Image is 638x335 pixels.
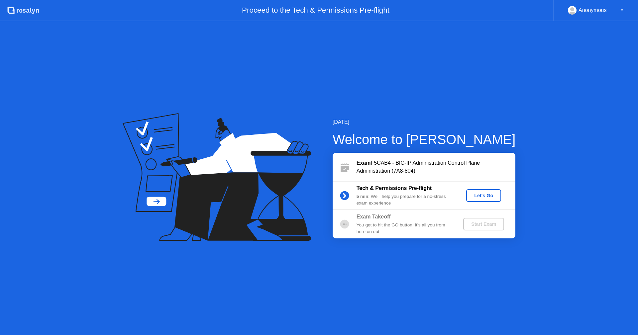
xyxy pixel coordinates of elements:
button: Let's Go [466,189,501,202]
b: Exam Takeoff [357,214,391,219]
div: Anonymous [579,6,607,15]
div: You get to hit the GO button! It’s all you from here on out [357,222,452,235]
button: Start Exam [463,218,504,230]
div: Welcome to [PERSON_NAME] [333,129,516,149]
div: F5CAB4 - BIG-IP Administration Control Plane Administration (7A8-804) [357,159,515,175]
b: 5 min [357,194,369,199]
b: Tech & Permissions Pre-flight [357,185,432,191]
div: Let's Go [469,193,498,198]
div: ▼ [620,6,624,15]
div: Start Exam [466,221,501,227]
b: Exam [357,160,371,166]
div: [DATE] [333,118,516,126]
div: : We’ll help you prepare for a no-stress exam experience [357,193,452,207]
